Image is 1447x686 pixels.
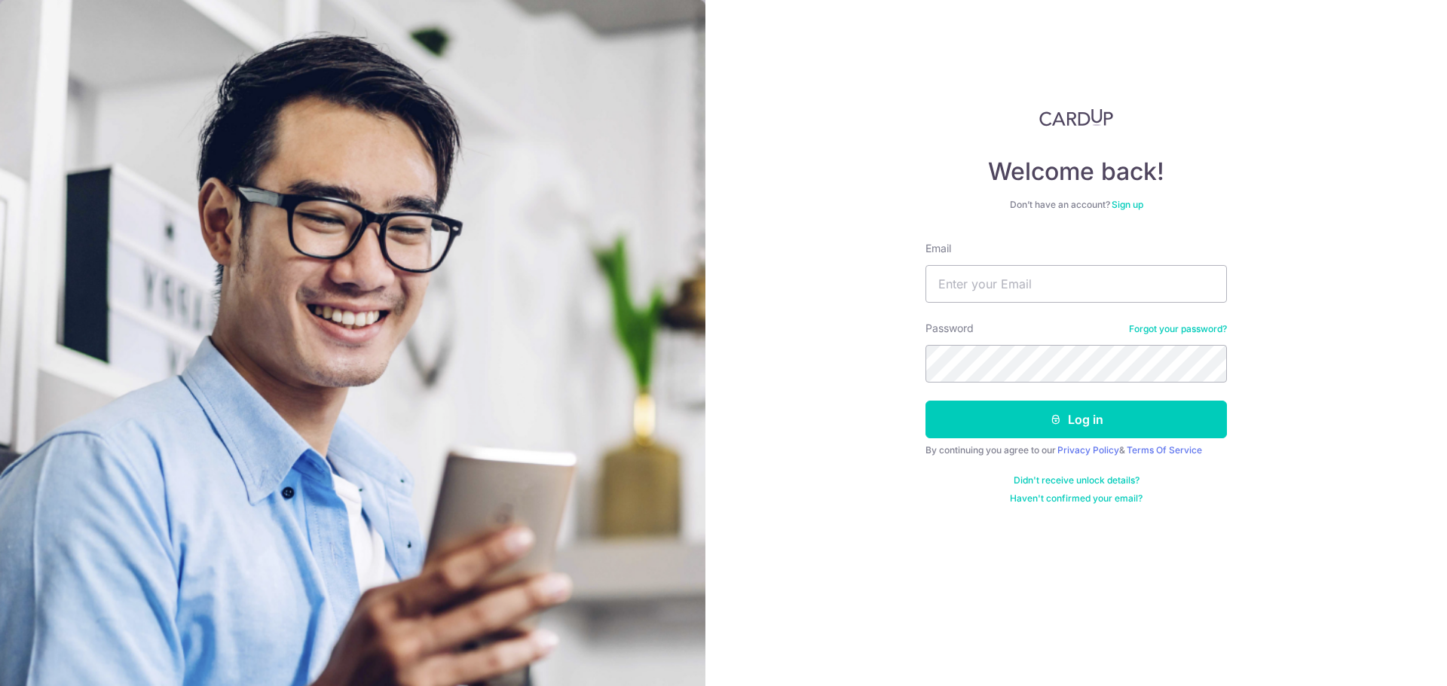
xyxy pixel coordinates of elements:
div: Don’t have an account? [925,199,1227,211]
label: Email [925,241,951,256]
a: Privacy Policy [1057,444,1119,456]
a: Haven't confirmed your email? [1010,492,1143,505]
a: Terms Of Service [1127,444,1202,456]
a: Sign up [1112,199,1143,210]
label: Password [925,321,974,336]
a: Forgot your password? [1129,323,1227,335]
div: By continuing you agree to our & [925,444,1227,456]
img: CardUp Logo [1039,108,1113,127]
button: Log in [925,401,1227,438]
input: Enter your Email [925,265,1227,303]
a: Didn't receive unlock details? [1014,474,1140,486]
h4: Welcome back! [925,157,1227,187]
